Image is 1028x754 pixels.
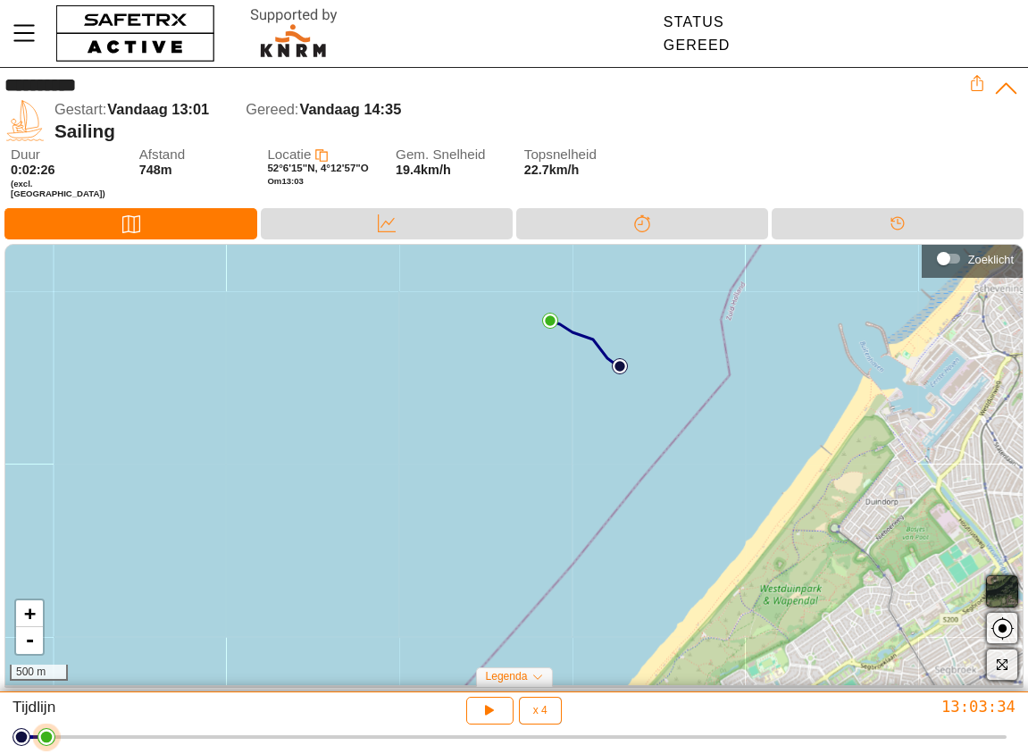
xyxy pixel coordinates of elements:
img: PathStart.svg [612,358,628,374]
span: Vandaag 13:01 [107,101,209,117]
button: x 4 [519,697,562,725]
span: 22.7km/h [524,163,580,177]
div: Sailing [54,121,969,143]
span: Gestart: [54,101,106,117]
img: PathEnd.svg [542,313,558,329]
div: Gereed [664,38,731,54]
div: 500 m [10,665,68,681]
div: 13:03:34 [684,697,1015,716]
span: 52°6'15"N, 4°12'57"O [267,163,368,173]
span: Locatie [267,147,311,162]
div: Kaart [4,208,257,239]
span: Afstand [139,147,254,163]
div: Splitsen [516,208,768,239]
span: Gereed: [246,101,298,117]
div: Tijdlijn [13,697,344,725]
span: Topsnelheid [524,147,639,163]
span: (excl. [GEOGRAPHIC_DATA]) [11,179,125,199]
span: x 4 [533,705,547,716]
span: Om 13:03 [267,176,304,186]
span: Duur [11,147,125,163]
div: Data [261,208,513,239]
span: 19.4km/h [396,163,451,177]
div: Zoeklicht [968,253,1014,266]
span: Legenda [485,670,527,683]
a: Zoom out [16,627,43,654]
a: Zoom in [16,600,43,627]
span: 0:02:26 [11,163,55,177]
span: Vandaag 14:35 [299,101,401,117]
img: RescueLogo.svg [230,4,358,63]
div: Status [664,14,731,30]
div: Tijdlijn [772,208,1024,239]
span: Gem. Snelheid [396,147,510,163]
img: SAILING.svg [4,100,46,141]
span: 748m [139,163,172,177]
div: Zoeklicht [931,246,1014,272]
